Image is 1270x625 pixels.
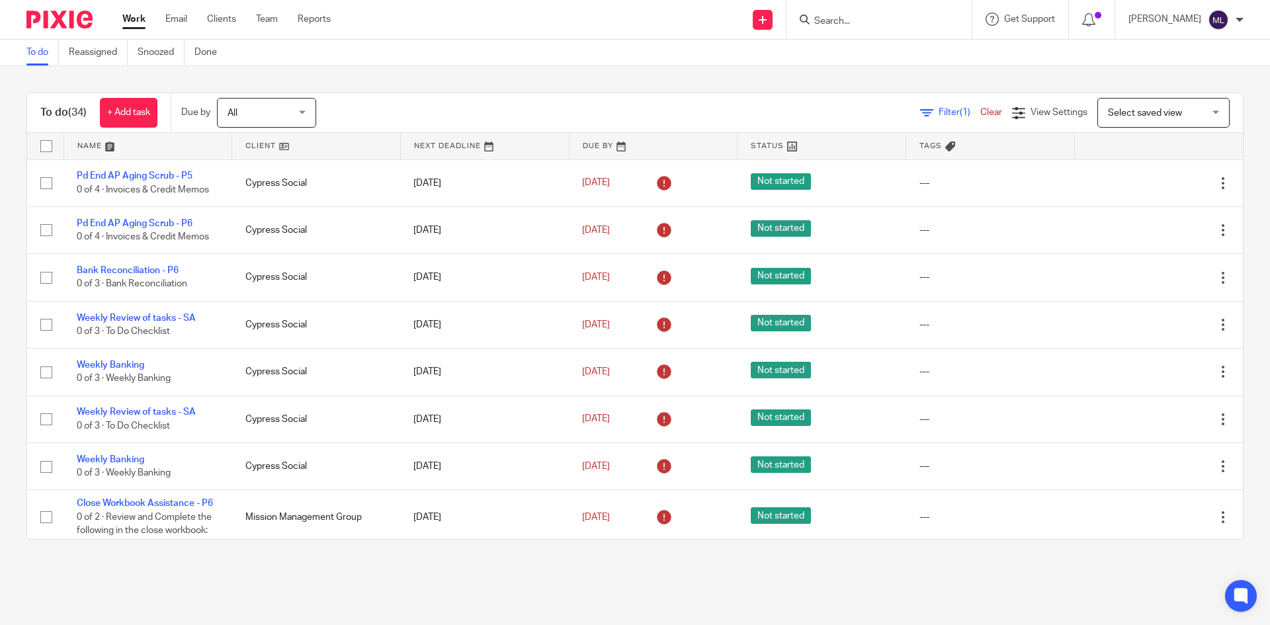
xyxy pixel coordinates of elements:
h1: To do [40,106,87,120]
td: Cypress Social [232,301,401,348]
td: Cypress Social [232,206,401,253]
div: --- [919,177,1062,190]
span: Not started [751,173,811,190]
td: Cypress Social [232,349,401,396]
span: 0 of 4 · Invoices & Credit Memos [77,232,209,241]
span: 0 of 3 · To Do Checklist [77,421,170,431]
a: Pd End AP Aging Scrub - P5 [77,171,192,181]
span: Not started [751,456,811,473]
span: 0 of 2 · Review and Complete the following in the close workbook: [77,513,212,536]
a: Reassigned [69,40,128,65]
div: --- [919,224,1062,237]
a: Close Workbook Assistance - P6 [77,499,213,508]
div: --- [919,365,1062,378]
div: --- [919,318,1062,331]
a: Weekly Banking [77,455,144,464]
span: [DATE] [582,367,610,376]
a: Reports [298,13,331,26]
span: Get Support [1004,15,1055,24]
span: Not started [751,409,811,426]
a: Weekly Review of tasks - SA [77,313,196,323]
span: [DATE] [582,272,610,282]
a: + Add task [100,98,157,128]
div: --- [919,413,1062,426]
td: Cypress Social [232,159,401,206]
td: [DATE] [400,396,569,442]
a: Snoozed [138,40,185,65]
img: svg%3E [1208,9,1229,30]
span: [DATE] [582,179,610,188]
span: [DATE] [582,415,610,424]
a: To do [26,40,59,65]
a: Done [194,40,227,65]
td: [DATE] [400,443,569,490]
a: Weekly Banking [77,360,144,370]
div: --- [919,511,1062,524]
div: --- [919,271,1062,284]
span: 0 of 3 · To Do Checklist [77,327,170,336]
td: Cypress Social [232,396,401,442]
td: [DATE] [400,206,569,253]
span: Not started [751,220,811,237]
span: (1) [960,108,970,117]
td: Cypress Social [232,443,401,490]
span: Not started [751,362,811,378]
span: [DATE] [582,513,610,522]
span: [DATE] [582,320,610,329]
p: Due by [181,106,210,119]
span: Not started [751,268,811,284]
td: [DATE] [400,349,569,396]
span: View Settings [1031,108,1087,117]
span: Select saved view [1108,108,1182,118]
td: [DATE] [400,301,569,348]
a: Clients [207,13,236,26]
a: Bank Reconciliation - P6 [77,266,179,275]
td: Mission Management Group [232,490,401,544]
td: [DATE] [400,159,569,206]
a: Email [165,13,187,26]
span: (34) [68,107,87,118]
div: --- [919,460,1062,473]
input: Search [813,16,932,28]
span: [DATE] [582,462,610,471]
a: Weekly Review of tasks - SA [77,407,196,417]
a: Work [122,13,146,26]
span: [DATE] [582,226,610,235]
img: Pixie [26,11,93,28]
a: Clear [980,108,1002,117]
span: All [228,108,237,118]
span: Not started [751,315,811,331]
span: Not started [751,507,811,524]
p: [PERSON_NAME] [1128,13,1201,26]
span: 0 of 3 · Bank Reconciliation [77,280,187,289]
span: Tags [919,142,942,149]
span: 0 of 4 · Invoices & Credit Memos [77,185,209,194]
td: Cypress Social [232,254,401,301]
td: [DATE] [400,254,569,301]
span: 0 of 3 · Weekly Banking [77,468,171,478]
td: [DATE] [400,490,569,544]
span: 0 of 3 · Weekly Banking [77,374,171,384]
a: Team [256,13,278,26]
a: Pd End AP Aging Scrub - P6 [77,219,192,228]
span: Filter [939,108,980,117]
